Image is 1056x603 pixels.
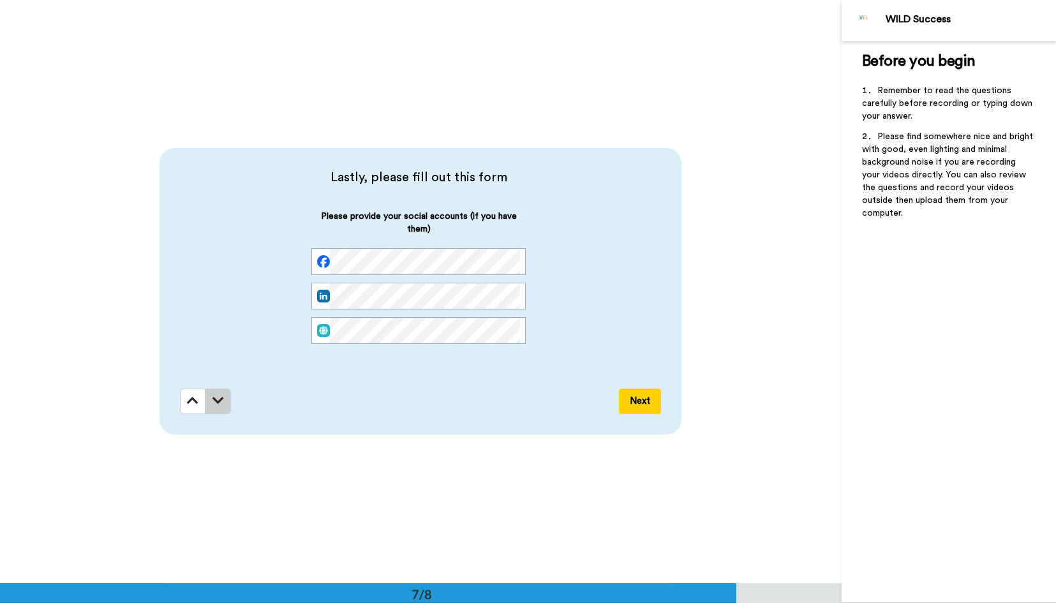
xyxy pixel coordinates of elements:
[886,13,1055,26] div: WILD Success
[317,290,330,302] img: linked-in.png
[311,210,526,248] span: Please provide your social accounts (if you have them)
[317,255,330,268] img: facebook.svg
[849,5,879,36] img: Profile Image
[180,168,657,186] span: Lastly, please fill out this form
[391,585,452,603] div: 7/8
[317,324,330,337] img: web.svg
[862,132,1036,218] span: Please find somewhere nice and bright with good, even lighting and minimal background noise if yo...
[862,54,975,69] span: Before you begin
[619,389,661,414] button: Next
[862,86,1035,121] span: Remember to read the questions carefully before recording or typing down your answer.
